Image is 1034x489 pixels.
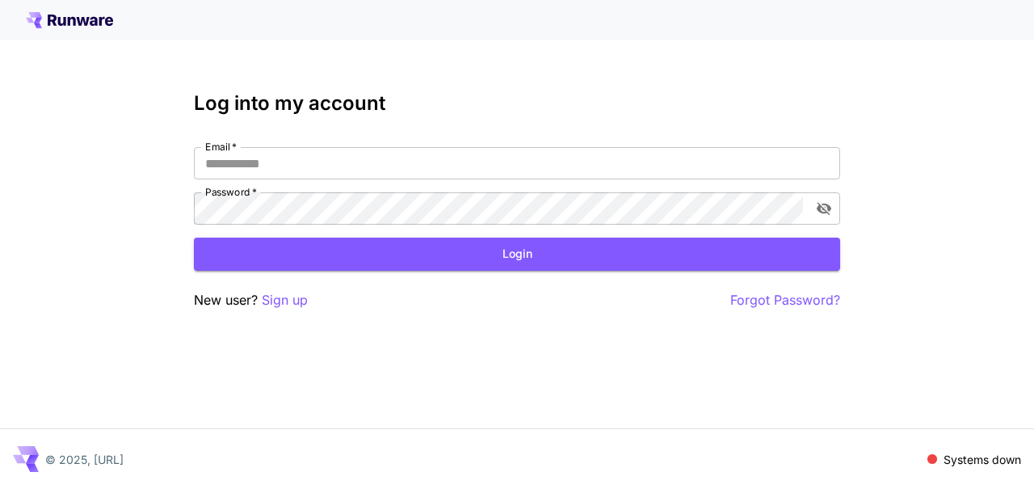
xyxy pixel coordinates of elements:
[262,290,308,310] button: Sign up
[45,451,124,468] p: © 2025, [URL]
[205,140,237,154] label: Email
[194,290,308,310] p: New user?
[809,194,839,223] button: toggle password visibility
[205,185,257,199] label: Password
[194,238,840,271] button: Login
[944,451,1021,468] p: Systems down
[730,290,840,310] button: Forgot Password?
[194,92,840,115] h3: Log into my account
